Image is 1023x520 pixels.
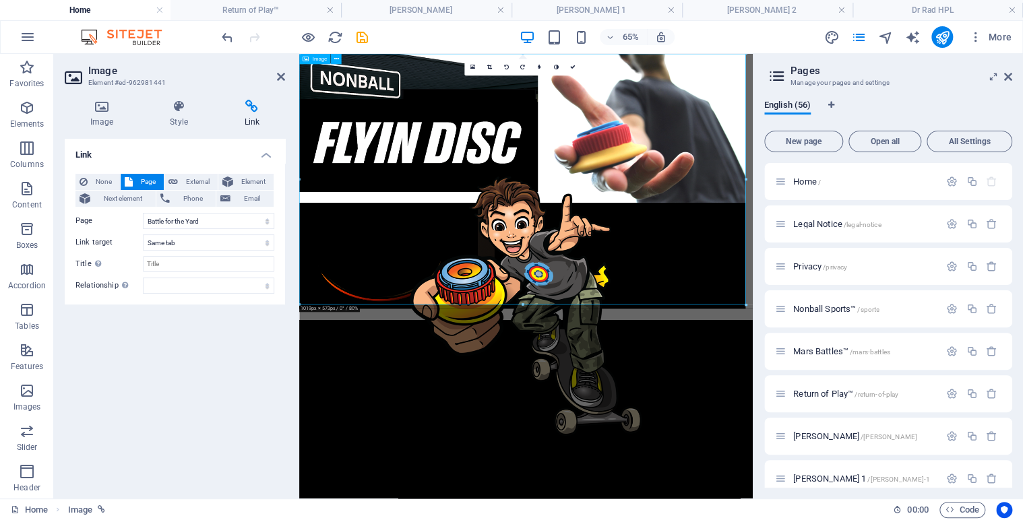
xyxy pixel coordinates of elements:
[966,261,977,272] div: Duplicate
[986,303,997,315] div: Remove
[98,506,105,513] i: This element is linked
[904,29,921,45] button: text_generator
[121,174,164,190] button: Page
[857,306,879,313] span: /sports
[850,348,890,356] span: /mars-battles
[986,346,997,357] div: Remove
[824,29,840,45] button: design
[966,346,977,357] div: Duplicate
[793,474,930,484] span: Click to open page
[850,30,866,45] i: Pages (Ctrl+Alt+S)
[867,476,930,483] span: /[PERSON_NAME]-1
[65,139,285,163] h4: Link
[600,29,648,45] button: 65%
[88,65,285,77] h2: Image
[75,278,143,294] label: Relationship
[143,256,274,272] input: Title
[770,137,837,145] span: New page
[655,31,667,43] i: On resize automatically adjust zoom level to fit chosen device.
[164,174,218,190] button: External
[927,131,1012,152] button: All Settings
[497,59,514,76] a: Rotate left 90°
[793,261,847,271] span: Click to open page
[764,131,843,152] button: New page
[220,30,235,45] i: Undo: Change image (Ctrl+Z)
[170,3,341,18] h4: Return of Play™
[531,59,548,76] a: Blur
[790,77,985,89] h3: Manage your pages and settings
[219,100,285,128] h4: Link
[10,119,44,129] p: Elements
[986,430,997,442] div: Remove
[480,59,497,76] a: Crop mode
[946,430,958,442] div: Settings
[789,304,939,313] div: Nonball Sports™/sports
[946,388,958,399] div: Settings
[931,26,953,48] button: publish
[174,191,212,207] span: Phone
[852,3,1023,18] h4: Dr Rad HPL
[9,78,44,89] p: Favorites
[327,29,343,45] button: reload
[966,473,977,484] div: Duplicate
[793,219,881,229] span: Click to open page
[855,391,898,398] span: /return-of-play
[789,262,939,271] div: Privacy/privacy
[11,361,43,372] p: Features
[855,137,915,145] span: Open all
[17,442,38,453] p: Slider
[68,502,106,518] nav: breadcrumb
[77,29,179,45] img: Editor Logo
[219,29,235,45] button: undo
[789,474,939,483] div: [PERSON_NAME] 1/[PERSON_NAME]-1
[946,176,958,187] div: Settings
[789,177,939,186] div: Home/
[75,256,143,272] label: Title
[848,131,921,152] button: Open all
[818,178,821,186] span: /
[966,430,977,442] div: Duplicate
[94,191,152,207] span: Next element
[144,100,218,128] h4: Style
[877,30,893,45] i: Navigator
[354,30,370,45] i: Save (Ctrl+S)
[986,176,997,187] div: The startpage cannot be deleted
[15,321,39,331] p: Tables
[341,3,511,18] h4: [PERSON_NAME]
[966,303,977,315] div: Duplicate
[966,176,977,187] div: Duplicate
[218,174,274,190] button: Element
[10,159,44,170] p: Columns
[300,29,316,45] button: Click here to leave preview mode and continue editing
[13,482,40,493] p: Header
[620,29,642,45] h6: 65%
[986,473,997,484] div: Remove
[789,389,939,398] div: Return of Play™/return-of-play
[75,191,156,207] button: Next element
[564,59,581,76] a: Confirm ( Ctrl ⏎ )
[939,502,985,518] button: Code
[964,26,1017,48] button: More
[75,174,120,190] button: None
[156,191,216,207] button: Phone
[934,30,950,45] i: Publish
[11,502,48,518] a: Click to cancel selection. Double-click to open Pages
[511,3,682,18] h4: [PERSON_NAME] 1
[68,502,92,518] span: Click to select. Double-click to edit
[216,191,274,207] button: Email
[946,218,958,230] div: Settings
[313,57,328,62] span: Image
[764,97,811,116] span: English (56)
[946,346,958,357] div: Settings
[907,502,928,518] span: 00 00
[328,30,343,45] i: Reload page
[75,213,143,229] label: Page
[354,29,370,45] button: save
[893,502,929,518] h6: Session time
[986,261,997,272] div: Remove
[946,261,958,272] div: Settings
[464,59,481,76] a: Select files from the file manager, stock photos, or upload file(s)
[933,137,1006,145] span: All Settings
[986,218,997,230] div: Remove
[946,303,958,315] div: Settings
